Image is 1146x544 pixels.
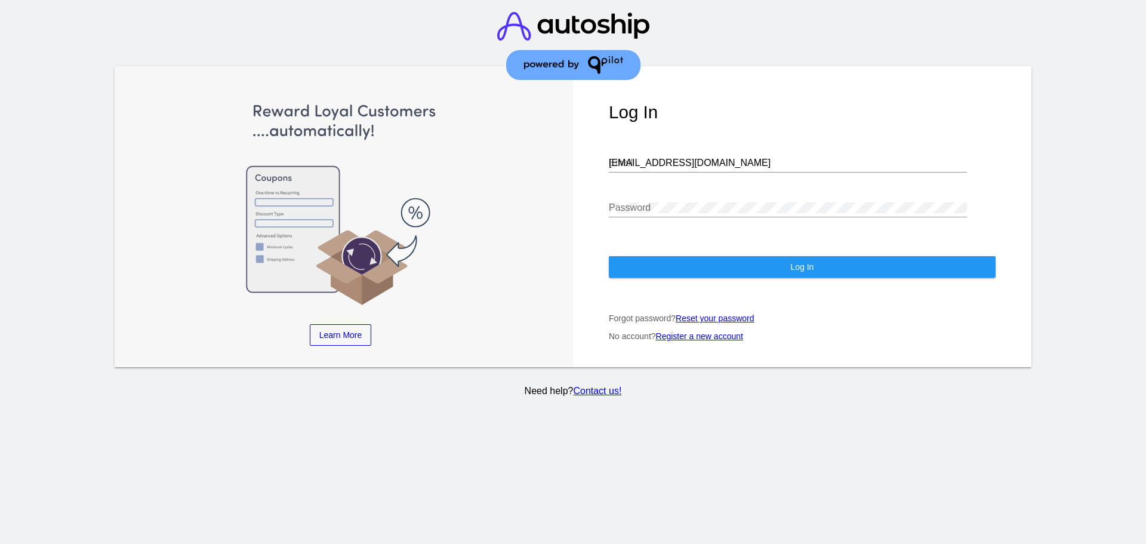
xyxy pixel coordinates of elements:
h1: Log In [609,102,996,122]
span: Log In [790,262,814,272]
p: Need help? [113,386,1034,397]
button: Log In [609,256,996,278]
input: Email [609,158,967,168]
a: Learn More [310,324,372,346]
a: Reset your password [676,314,754,323]
a: Contact us! [573,386,621,396]
a: Register a new account [656,331,743,341]
p: No account? [609,331,996,341]
span: Learn More [319,330,362,340]
img: Automate Campaigns with Zapier, QPilot and Klaviyo [530,102,909,306]
p: Forgot password? [609,314,996,323]
img: Apply Coupons Automatically to Scheduled Orders with QPilot [151,102,530,306]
